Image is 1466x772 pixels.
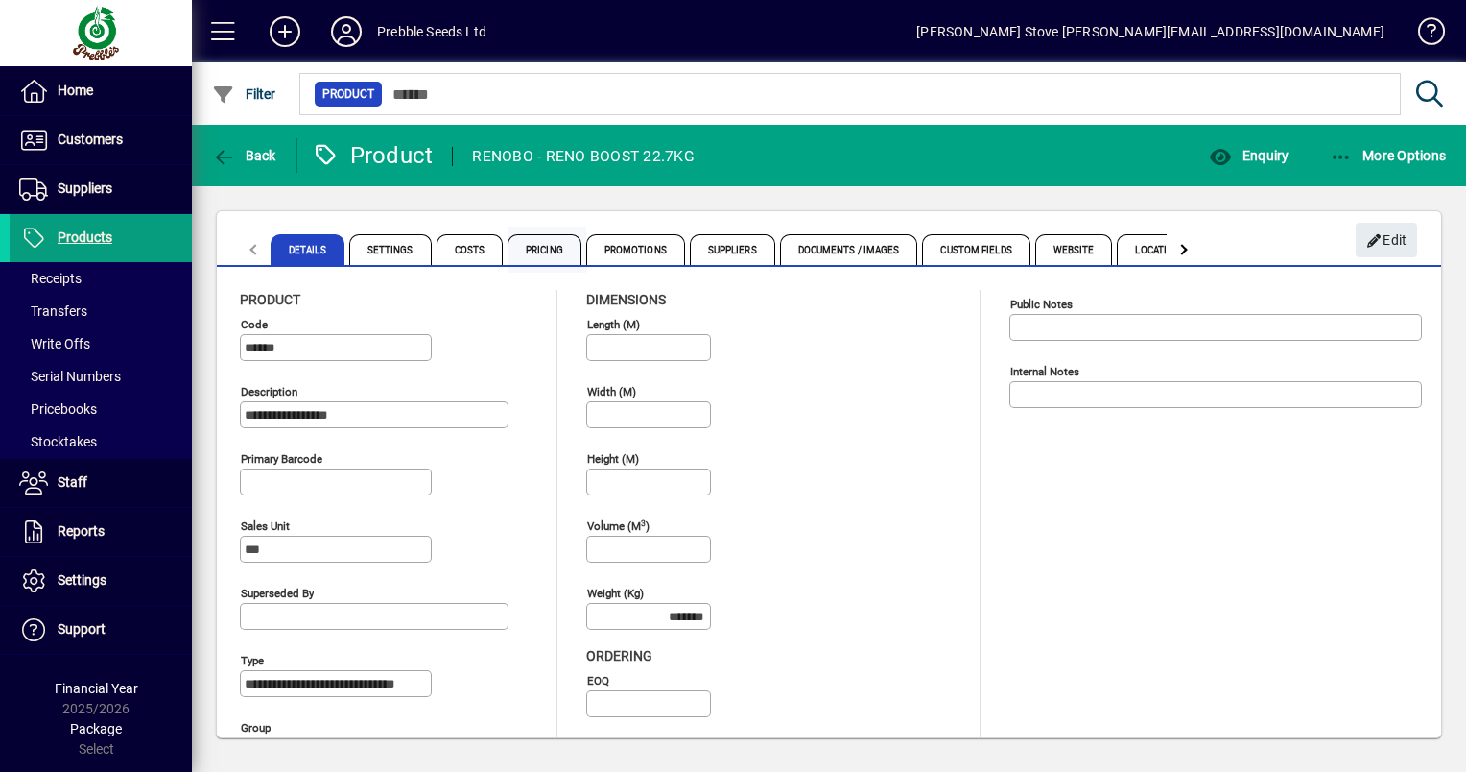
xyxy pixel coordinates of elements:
[780,234,918,265] span: Documents / Images
[377,16,486,47] div: Prebble Seeds Ltd
[586,234,685,265] span: Promotions
[349,234,432,265] span: Settings
[241,318,268,331] mat-label: Code
[10,116,192,164] a: Customers
[586,292,666,307] span: Dimensions
[241,721,271,735] mat-label: Group
[19,271,82,286] span: Receipts
[19,401,97,417] span: Pricebooks
[58,229,112,245] span: Products
[1366,225,1407,256] span: Edit
[10,393,192,425] a: Pricebooks
[437,234,504,265] span: Costs
[19,303,87,319] span: Transfers
[10,67,192,115] a: Home
[192,138,297,173] app-page-header-button: Back
[587,385,636,398] mat-label: Width (m)
[1204,138,1293,173] button: Enquiry
[10,295,192,327] a: Transfers
[207,77,281,111] button: Filter
[1330,148,1447,163] span: More Options
[207,138,281,173] button: Back
[58,132,123,147] span: Customers
[587,318,640,331] mat-label: Length (m)
[641,518,646,527] sup: 3
[587,674,609,688] mat-label: EOQ
[58,181,112,196] span: Suppliers
[58,621,106,637] span: Support
[241,452,322,466] mat-label: Primary barcode
[10,459,192,507] a: Staff
[1010,298,1073,311] mat-label: Public Notes
[1404,4,1442,66] a: Knowledge Base
[10,360,192,393] a: Serial Numbers
[241,654,264,667] mat-label: Type
[58,523,105,539] span: Reports
[316,14,377,49] button: Profile
[472,141,695,172] div: RENOBO - RENO BOOST 22.7KG
[10,165,192,213] a: Suppliers
[587,519,650,533] mat-label: Volume (m )
[10,327,192,360] a: Write Offs
[587,587,644,600] mat-label: Weight (Kg)
[241,385,297,398] mat-label: Description
[19,434,97,449] span: Stocktakes
[58,83,93,98] span: Home
[10,557,192,605] a: Settings
[58,474,87,490] span: Staff
[587,452,639,466] mat-label: Height (m)
[1010,365,1079,378] mat-label: Internal Notes
[916,16,1384,47] div: [PERSON_NAME] Stove [PERSON_NAME][EMAIL_ADDRESS][DOMAIN_NAME]
[19,336,90,351] span: Write Offs
[322,84,374,104] span: Product
[271,234,344,265] span: Details
[1035,234,1113,265] span: Website
[58,572,106,588] span: Settings
[312,140,434,171] div: Product
[508,234,581,265] span: Pricing
[241,519,290,533] mat-label: Sales unit
[922,234,1029,265] span: Custom Fields
[1356,223,1417,257] button: Edit
[55,681,138,696] span: Financial Year
[10,606,192,654] a: Support
[1325,138,1452,173] button: More Options
[212,148,276,163] span: Back
[19,369,121,384] span: Serial Numbers
[1209,148,1289,163] span: Enquiry
[241,587,314,600] mat-label: Superseded by
[70,721,122,736] span: Package
[10,508,192,556] a: Reports
[586,648,652,663] span: Ordering
[10,262,192,295] a: Receipts
[690,234,775,265] span: Suppliers
[1117,234,1204,265] span: Locations
[240,292,300,307] span: Product
[212,86,276,102] span: Filter
[254,14,316,49] button: Add
[10,425,192,458] a: Stocktakes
